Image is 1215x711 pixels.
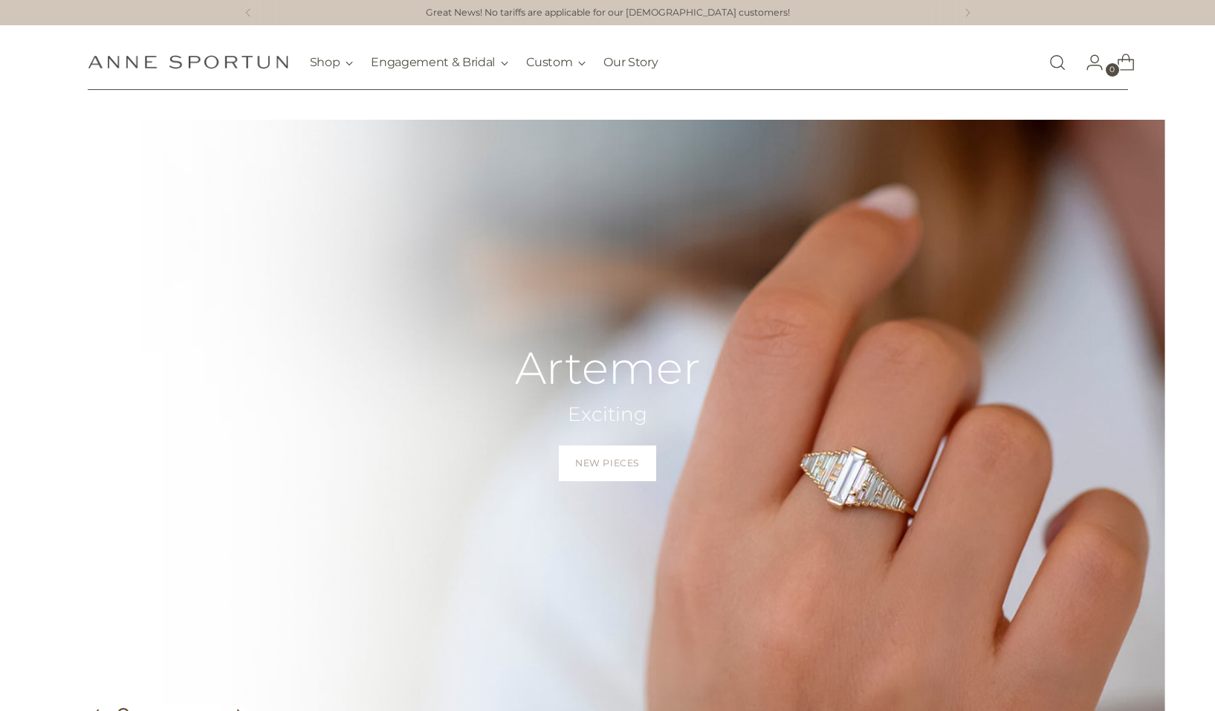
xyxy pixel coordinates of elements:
[1106,63,1119,77] span: 0
[1074,48,1104,77] a: Go to the account page
[310,46,354,79] button: Shop
[515,402,701,428] h2: Exciting
[1043,48,1072,77] a: Open search modal
[575,457,640,470] span: New Pieces
[515,344,701,393] h2: Artemer
[426,6,790,20] a: Great News! No tariffs are applicable for our [DEMOGRAPHIC_DATA] customers!
[371,46,508,79] button: Engagement & Bridal
[603,46,658,79] a: Our Story
[526,46,586,79] button: Custom
[1105,48,1135,77] a: Open cart modal
[88,55,288,69] a: Anne Sportun Fine Jewellery
[559,445,656,481] a: New Pieces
